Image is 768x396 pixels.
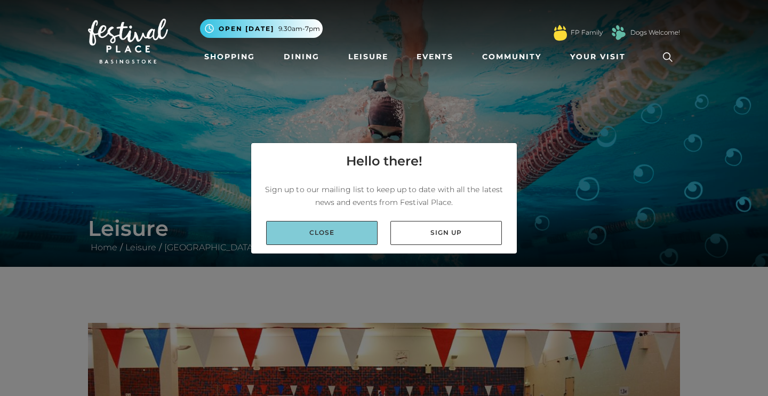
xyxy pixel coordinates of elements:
a: FP Family [571,28,603,37]
a: Your Visit [566,47,635,67]
a: Close [266,221,378,245]
a: Dining [279,47,324,67]
img: Festival Place Logo [88,19,168,64]
h4: Hello there! [346,152,422,171]
span: Your Visit [570,51,626,62]
span: 9.30am-7pm [278,24,320,34]
a: Community [478,47,546,67]
a: Shopping [200,47,259,67]
a: Dogs Welcome! [630,28,680,37]
a: Events [412,47,458,67]
a: Sign up [390,221,502,245]
a: Leisure [344,47,393,67]
p: Sign up to our mailing list to keep up to date with all the latest news and events from Festival ... [260,183,508,209]
span: Open [DATE] [219,24,274,34]
button: Open [DATE] 9.30am-7pm [200,19,323,38]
